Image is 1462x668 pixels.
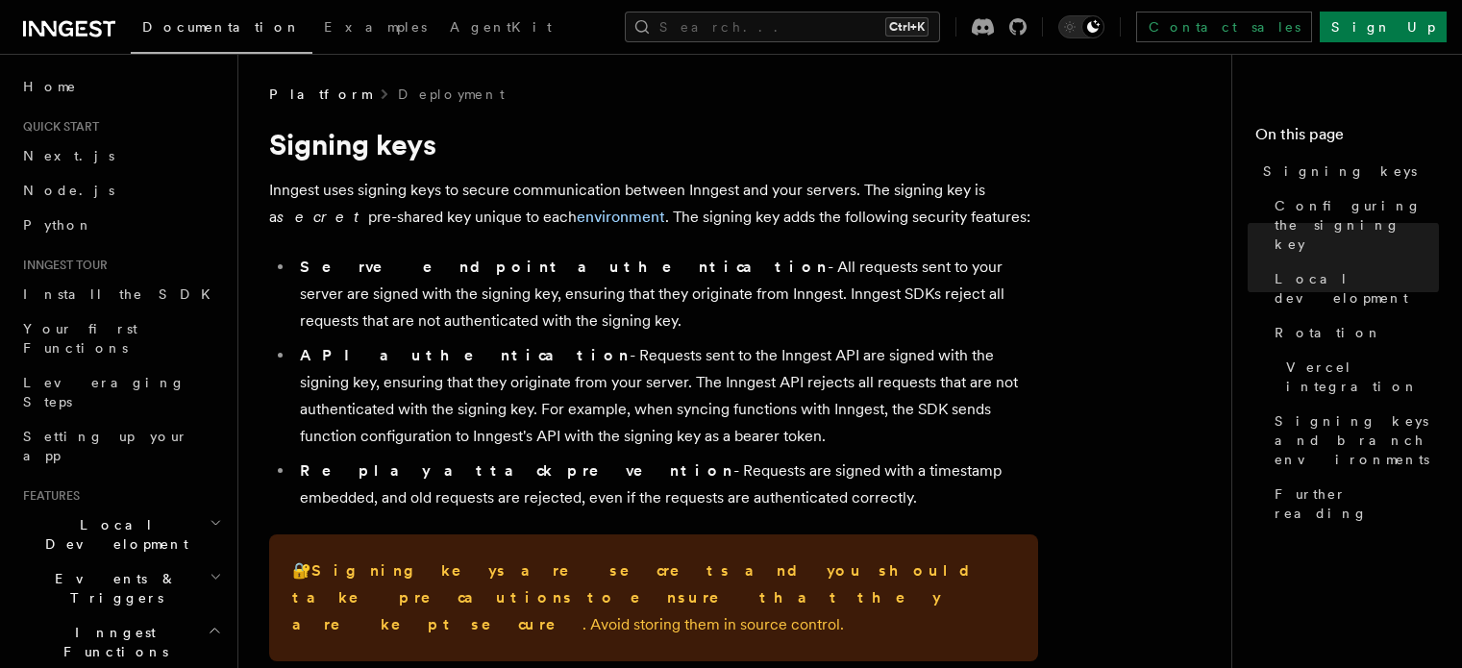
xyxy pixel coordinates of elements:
[23,217,93,233] span: Python
[312,6,438,52] a: Examples
[23,148,114,163] span: Next.js
[324,19,427,35] span: Examples
[292,557,1015,638] p: 🔐 . Avoid storing them in source control.
[300,461,733,480] strong: Replay attack prevention
[438,6,563,52] a: AgentKit
[625,12,940,42] button: Search...Ctrl+K
[131,6,312,54] a: Documentation
[15,258,108,273] span: Inngest tour
[23,183,114,198] span: Node.js
[294,458,1038,511] li: - Requests are signed with a timestamp embedded, and old requests are rejected, even if the reque...
[23,77,77,96] span: Home
[15,515,210,554] span: Local Development
[1275,323,1382,342] span: Rotation
[577,208,665,226] a: environment
[23,429,188,463] span: Setting up your app
[15,69,226,104] a: Home
[1267,315,1439,350] a: Rotation
[23,375,186,409] span: Leveraging Steps
[300,346,630,364] strong: API authentication
[398,85,505,104] a: Deployment
[1320,12,1447,42] a: Sign Up
[15,561,226,615] button: Events & Triggers
[269,177,1038,231] p: Inngest uses signing keys to secure communication between Inngest and your servers. The signing k...
[15,623,208,661] span: Inngest Functions
[1278,350,1439,404] a: Vercel integration
[269,127,1038,161] h1: Signing keys
[1255,154,1439,188] a: Signing keys
[294,342,1038,450] li: - Requests sent to the Inngest API are signed with the signing key, ensuring that they originate ...
[269,85,371,104] span: Platform
[1058,15,1104,38] button: Toggle dark mode
[1275,411,1439,469] span: Signing keys and branch environments
[1263,161,1417,181] span: Signing keys
[450,19,552,35] span: AgentKit
[15,208,226,242] a: Python
[15,277,226,311] a: Install the SDK
[15,138,226,173] a: Next.js
[1275,269,1439,308] span: Local development
[1267,477,1439,531] a: Further reading
[23,286,222,302] span: Install the SDK
[1267,261,1439,315] a: Local development
[1267,188,1439,261] a: Configuring the signing key
[1255,123,1439,154] h4: On this page
[300,258,828,276] strong: Serve endpoint authentication
[1267,404,1439,477] a: Signing keys and branch environments
[15,365,226,419] a: Leveraging Steps
[15,419,226,473] a: Setting up your app
[292,561,985,633] strong: Signing keys are secrets and you should take precautions to ensure that they are kept secure
[15,119,99,135] span: Quick start
[15,569,210,607] span: Events & Triggers
[885,17,929,37] kbd: Ctrl+K
[23,321,137,356] span: Your first Functions
[15,488,80,504] span: Features
[1286,358,1439,396] span: Vercel integration
[1136,12,1312,42] a: Contact sales
[15,173,226,208] a: Node.js
[15,507,226,561] button: Local Development
[15,311,226,365] a: Your first Functions
[277,208,368,226] em: secret
[142,19,301,35] span: Documentation
[294,254,1038,334] li: - All requests sent to your server are signed with the signing key, ensuring that they originate ...
[1275,484,1439,523] span: Further reading
[1275,196,1439,254] span: Configuring the signing key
